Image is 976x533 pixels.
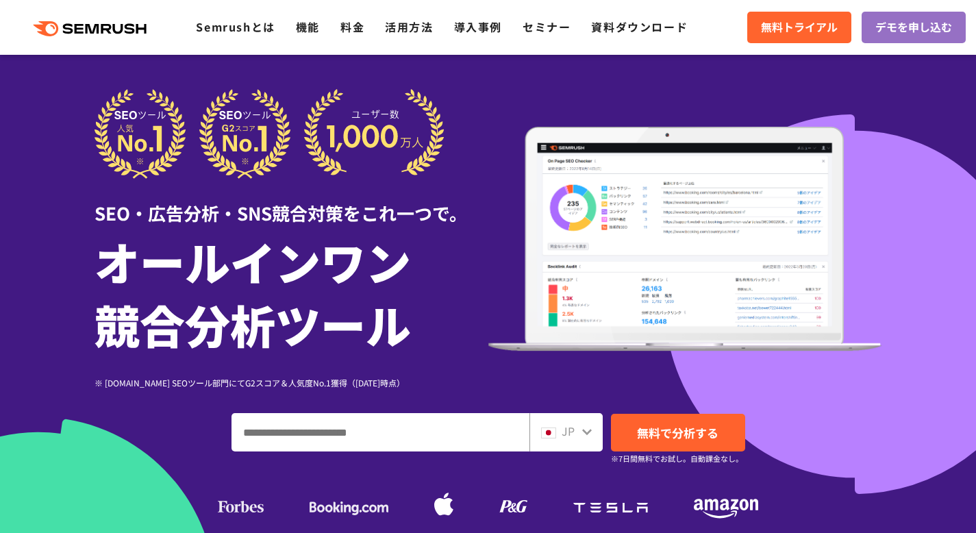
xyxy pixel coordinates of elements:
[591,18,688,35] a: 資料ダウンロード
[454,18,502,35] a: 導入事例
[95,179,488,226] div: SEO・広告分析・SNS競合対策をこれ一つで。
[637,424,718,441] span: 無料で分析する
[523,18,571,35] a: セミナー
[95,376,488,389] div: ※ [DOMAIN_NAME] SEOツール部門にてG2スコア＆人気度No.1獲得（[DATE]時点）
[747,12,851,43] a: 無料トライアル
[296,18,320,35] a: 機能
[232,414,529,451] input: ドメイン、キーワードまたはURLを入力してください
[761,18,838,36] span: 無料トライアル
[562,423,575,439] span: JP
[196,18,275,35] a: Semrushとは
[611,452,743,465] small: ※7日間無料でお試し。自動課金なし。
[340,18,364,35] a: 料金
[862,12,966,43] a: デモを申し込む
[95,230,488,356] h1: オールインワン 競合分析ツール
[385,18,433,35] a: 活用方法
[875,18,952,36] span: デモを申し込む
[611,414,745,451] a: 無料で分析する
